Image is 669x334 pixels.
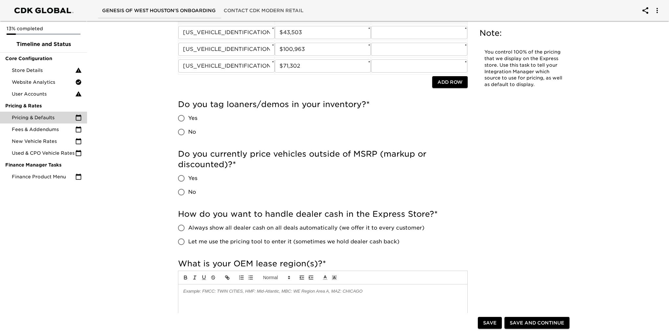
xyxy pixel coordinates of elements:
[432,76,468,88] button: Add Row
[178,99,468,110] h5: Do you tag loaners/demos in your inventory?
[479,28,568,38] h5: Note:
[5,40,82,48] span: Timeline and Status
[188,238,399,246] span: Let me use the pricing tool to enter it (sometimes we hold dealer cash back)
[437,78,462,86] span: Add Row
[12,126,75,133] span: Fees & Addendums
[12,138,75,145] span: New Vehicle Rates
[178,209,468,219] h5: How do you want to handle dealer cash in the Express Store?
[484,49,563,88] p: You control 100% of the pricing that we display on the Express store. Use this task to tell your ...
[12,173,75,180] span: Finance Product Menu
[504,317,569,329] button: Save and Continue
[5,55,82,62] span: Core Configuration
[224,7,303,15] span: Contact CDK Modern Retail
[188,224,424,232] span: Always show all dealer cash on all deals automatically (we offer it to every customer)
[510,319,564,327] span: Save and Continue
[637,3,653,18] button: account of current user
[12,150,75,156] span: Used & CPO Vehicle Rates
[5,102,82,109] span: Pricing & Rates
[12,67,75,74] span: Store Details
[188,174,197,182] span: Yes
[649,3,665,18] button: account of current user
[12,79,75,85] span: Website Analytics
[178,258,468,269] h5: What is your OEM lease region(s)?
[188,128,196,136] span: No
[188,188,196,196] span: No
[12,91,75,97] span: User Accounts
[478,317,502,329] button: Save
[102,7,216,15] span: Genesis of West Houston's Onboarding
[188,114,197,122] span: Yes
[178,149,468,170] h5: Do you currently price vehicles outside of MSRP (markup or discounted)?
[5,162,82,168] span: Finance Manager Tasks
[483,319,497,327] span: Save
[7,25,80,32] p: 13% completed
[12,114,75,121] span: Pricing & Defaults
